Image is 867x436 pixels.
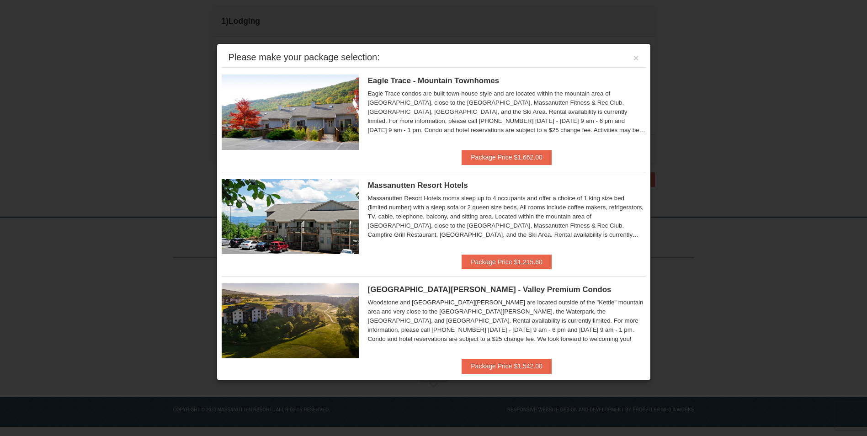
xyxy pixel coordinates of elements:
div: Please make your package selection: [229,53,380,62]
span: Eagle Trace - Mountain Townhomes [368,76,500,85]
img: 19219026-1-e3b4ac8e.jpg [222,179,359,254]
button: Package Price $1,662.00 [462,150,551,165]
div: Massanutten Resort Hotels rooms sleep up to 4 occupants and offer a choice of 1 king size bed (li... [368,194,646,239]
img: 19218983-1-9b289e55.jpg [222,74,359,149]
button: × [633,53,639,63]
button: Package Price $1,542.00 [462,359,551,373]
span: Massanutten Resort Hotels [368,181,468,190]
div: Woodstone and [GEOGRAPHIC_DATA][PERSON_NAME] are located outside of the "Kettle" mountain area an... [368,298,646,344]
img: 19219041-4-ec11c166.jpg [222,283,359,358]
div: Eagle Trace condos are built town-house style and are located within the mountain area of [GEOGRA... [368,89,646,135]
button: Package Price $1,215.60 [462,255,551,269]
span: [GEOGRAPHIC_DATA][PERSON_NAME] - Valley Premium Condos [368,285,612,294]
